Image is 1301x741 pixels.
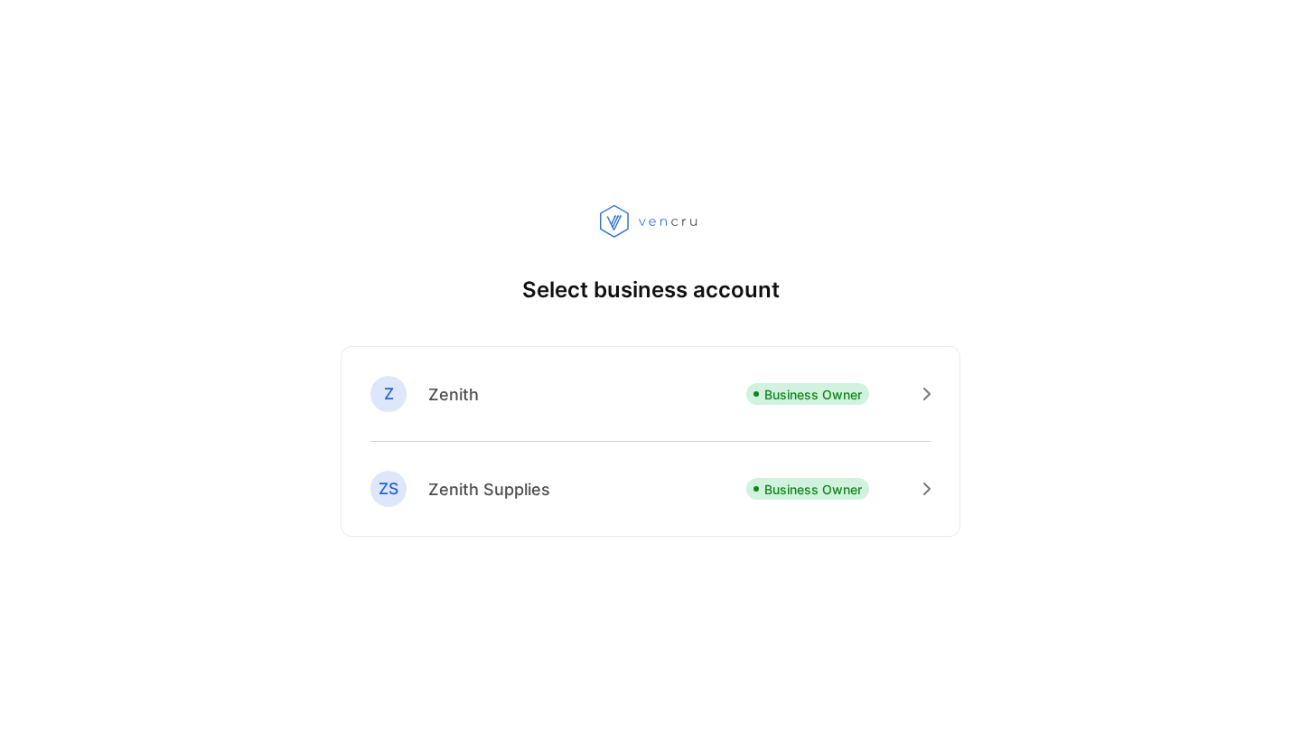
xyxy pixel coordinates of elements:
p: Business Owner [764,480,862,499]
p: ZS [379,477,398,501]
img: vencru logo [600,204,701,239]
button: Open LiveChat chat widget [14,7,69,61]
p: Zenith Supplies [428,477,550,502]
p: Select business account [522,274,780,306]
p: Z [384,382,394,406]
p: Zenith [428,382,479,407]
p: Business Owner [764,385,862,404]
